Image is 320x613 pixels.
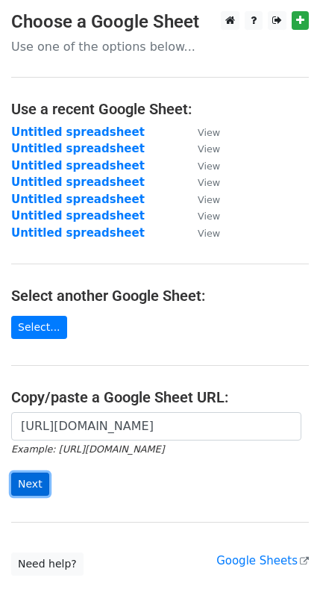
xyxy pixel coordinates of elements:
[183,125,220,139] a: View
[198,127,220,138] small: View
[11,193,145,206] a: Untitled spreadsheet
[11,473,49,496] input: Next
[198,211,220,222] small: View
[183,193,220,206] a: View
[11,226,145,240] a: Untitled spreadsheet
[11,209,145,223] a: Untitled spreadsheet
[198,143,220,155] small: View
[11,316,67,339] a: Select...
[183,209,220,223] a: View
[198,177,220,188] small: View
[11,175,145,189] a: Untitled spreadsheet
[11,553,84,576] a: Need help?
[11,388,309,406] h4: Copy/paste a Google Sheet URL:
[198,228,220,239] small: View
[198,161,220,172] small: View
[11,11,309,33] h3: Choose a Google Sheet
[198,194,220,205] small: View
[216,554,309,567] a: Google Sheets
[183,226,220,240] a: View
[245,541,320,613] iframe: Chat Widget
[11,287,309,305] h4: Select another Google Sheet:
[11,100,309,118] h4: Use a recent Google Sheet:
[11,39,309,55] p: Use one of the options below...
[11,412,301,441] input: Paste your Google Sheet URL here
[183,159,220,172] a: View
[11,444,164,455] small: Example: [URL][DOMAIN_NAME]
[11,125,145,139] a: Untitled spreadsheet
[183,175,220,189] a: View
[11,142,145,155] a: Untitled spreadsheet
[183,142,220,155] a: View
[11,159,145,172] a: Untitled spreadsheet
